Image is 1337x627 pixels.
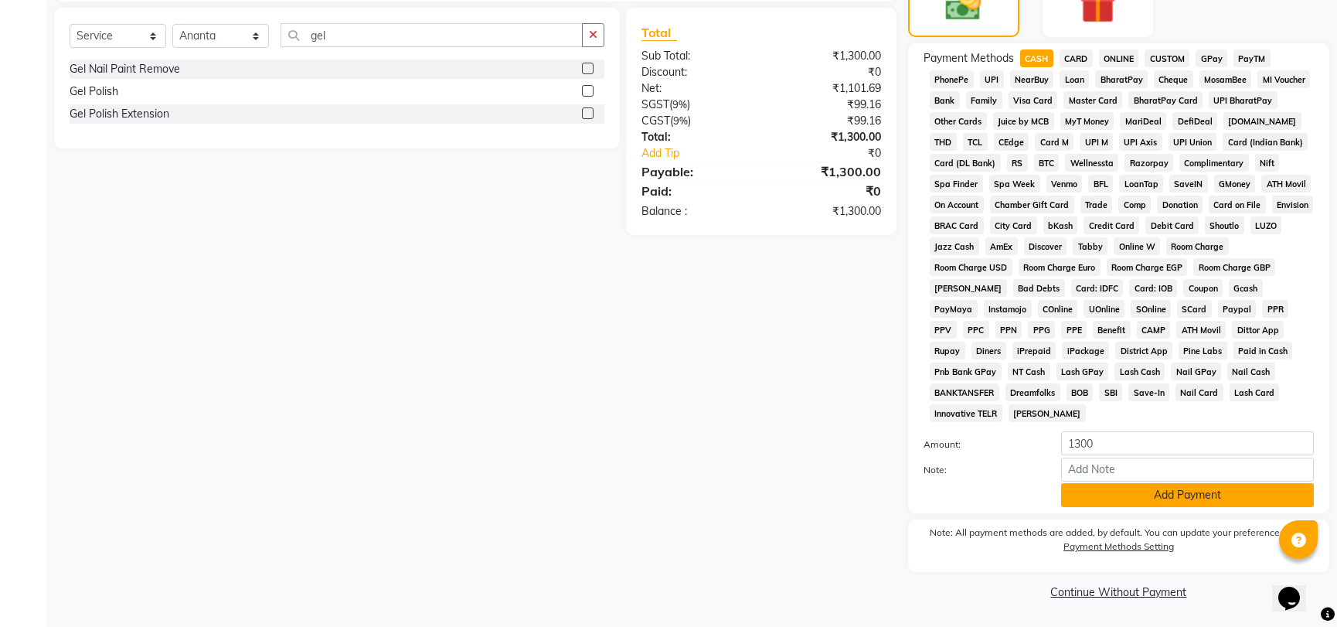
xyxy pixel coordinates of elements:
[1020,49,1053,67] span: CASH
[1114,237,1160,255] span: Online W
[1071,279,1124,297] span: Card: IDFC
[1199,70,1252,88] span: MosamBee
[1196,49,1227,67] span: GPay
[1118,196,1151,213] span: Comp
[761,48,893,64] div: ₹1,300.00
[1061,321,1087,339] span: PPE
[1261,175,1311,193] span: ATH Movil
[930,91,960,109] span: Bank
[990,216,1037,234] span: City Card
[966,91,1002,109] span: Family
[1169,133,1217,151] span: UPI Union
[994,133,1029,151] span: CEdge
[1128,91,1203,109] span: BharatPay Card
[930,196,984,213] span: On Account
[673,114,688,127] span: 9%
[1005,383,1060,401] span: Dreamfolks
[930,383,999,401] span: BANKTANSFER
[1073,237,1107,255] span: Tabby
[630,64,761,80] div: Discount:
[1063,91,1122,109] span: Master Card
[630,48,761,64] div: Sub Total:
[70,61,180,77] div: Gel Nail Paint Remove
[993,112,1054,130] span: Juice by MCB
[70,106,169,122] div: Gel Polish Extension
[985,237,1018,255] span: AmEx
[761,80,893,97] div: ₹1,101.69
[1065,154,1118,172] span: Wellnessta
[971,342,1006,360] span: Diners
[1209,91,1277,109] span: UPI BharatPay
[1179,154,1249,172] span: Complimentary
[761,129,893,145] div: ₹1,300.00
[1177,300,1212,318] span: SCard
[924,526,1314,560] label: Note: All payment methods are added, by default. You can update your preferences from
[912,463,1050,477] label: Note:
[989,175,1040,193] span: Spa Week
[630,80,761,97] div: Net:
[1035,133,1073,151] span: Card M
[1272,196,1314,213] span: Envision
[930,70,974,88] span: PhonePe
[70,83,118,100] div: Gel Polish
[761,64,893,80] div: ₹0
[1137,321,1171,339] span: CAMP
[930,133,957,151] span: THD
[1176,321,1226,339] span: ATH Movil
[1128,383,1169,401] span: Save-In
[1080,196,1113,213] span: Trade
[761,162,893,181] div: ₹1,300.00
[1007,154,1028,172] span: RS
[630,129,761,145] div: Total:
[930,216,984,234] span: BRAC Card
[1063,540,1174,554] label: Payment Methods Setting
[1008,363,1050,380] span: NT Cash
[1114,363,1165,380] span: Lash Cash
[761,97,893,113] div: ₹99.16
[1183,279,1223,297] span: Coupon
[1257,70,1310,88] span: MI Voucher
[1019,258,1101,276] span: Room Charge Euro
[1193,258,1275,276] span: Room Charge GBP
[1233,49,1271,67] span: PayTM
[1038,300,1078,318] span: COnline
[1232,321,1284,339] span: Dittor App
[1209,196,1266,213] span: Card on File
[1230,383,1280,401] span: Lash Card
[1093,321,1131,339] span: Benefit
[641,114,670,128] span: CGST
[1233,342,1293,360] span: Paid in Cash
[281,23,583,47] input: Search or Scan
[1175,383,1223,401] span: Nail Card
[1255,154,1280,172] span: Nift
[1060,49,1093,67] span: CARD
[630,182,761,200] div: Paid:
[1214,175,1256,193] span: GMoney
[1107,258,1188,276] span: Room Charge EGP
[995,321,1022,339] span: PPN
[990,196,1074,213] span: Chamber Gift Card
[984,300,1032,318] span: Instamojo
[1043,216,1078,234] span: bKash
[1088,175,1113,193] span: BFL
[1119,175,1163,193] span: LoanTap
[1115,342,1172,360] span: District App
[1179,342,1227,360] span: Pine Labs
[630,162,761,181] div: Payable:
[930,112,987,130] span: Other Cards
[630,203,761,220] div: Balance :
[930,279,1007,297] span: [PERSON_NAME]
[1084,216,1139,234] span: Credit Card
[1223,112,1301,130] span: [DOMAIN_NAME]
[1009,91,1058,109] span: Visa Card
[1250,216,1282,234] span: LUZO
[1060,112,1114,130] span: MyT Money
[1099,49,1139,67] span: ONLINE
[1095,70,1148,88] span: BharatPay
[1205,216,1244,234] span: Shoutlo
[1172,112,1217,130] span: DefiDeal
[1056,363,1109,380] span: Lash GPay
[963,321,989,339] span: PPC
[1034,154,1060,172] span: BTC
[911,584,1326,601] a: Continue Without Payment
